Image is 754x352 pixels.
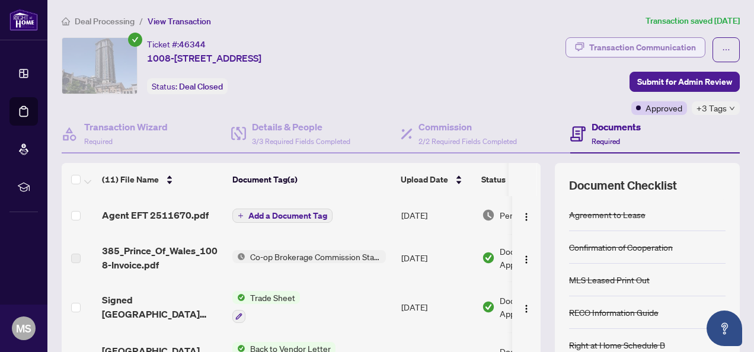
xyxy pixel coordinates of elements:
[722,46,730,54] span: ellipsis
[397,281,477,332] td: [DATE]
[569,306,659,319] div: RECO Information Guide
[84,137,113,146] span: Required
[517,297,536,316] button: Logo
[569,177,677,194] span: Document Checklist
[500,209,559,222] span: Pending Review
[147,78,228,94] div: Status:
[637,72,732,91] span: Submit for Admin Review
[62,38,137,94] img: IMG-W12100487_1.jpg
[482,251,495,264] img: Document Status
[500,294,573,320] span: Document Approved
[646,101,682,114] span: Approved
[418,120,517,134] h4: Commission
[569,241,673,254] div: Confirmation of Cooperation
[589,38,696,57] div: Transaction Communication
[232,209,333,223] button: Add a Document Tag
[522,212,531,222] img: Logo
[500,245,573,271] span: Document Approved
[522,255,531,264] img: Logo
[232,291,245,304] img: Status Icon
[592,137,620,146] span: Required
[401,173,448,186] span: Upload Date
[147,51,261,65] span: 1008-[STREET_ADDRESS]
[397,234,477,281] td: [DATE]
[232,291,300,323] button: Status IconTrade Sheet
[102,173,159,186] span: (11) File Name
[477,163,577,196] th: Status
[97,163,228,196] th: (11) File Name
[397,196,477,234] td: [DATE]
[482,300,495,313] img: Document Status
[179,81,223,92] span: Deal Closed
[517,248,536,267] button: Logo
[9,9,38,31] img: logo
[102,244,223,272] span: 385_Prince_Of_Wales_1008-Invoice.pdf
[522,304,531,313] img: Logo
[232,250,245,263] img: Status Icon
[128,33,142,47] span: check-circle
[592,120,641,134] h4: Documents
[245,291,300,304] span: Trade Sheet
[248,212,327,220] span: Add a Document Tag
[147,37,206,51] div: Ticket #:
[418,137,517,146] span: 2/2 Required Fields Completed
[16,320,31,337] span: MS
[630,72,740,92] button: Submit for Admin Review
[707,311,742,346] button: Open asap
[729,105,735,111] span: down
[569,208,646,221] div: Agreement to Lease
[245,250,386,263] span: Co-op Brokerage Commission Statement
[252,137,350,146] span: 3/3 Required Fields Completed
[102,208,209,222] span: Agent EFT 2511670.pdf
[569,338,665,351] div: Right at Home Schedule B
[396,163,477,196] th: Upload Date
[565,37,705,57] button: Transaction Communication
[179,39,206,50] span: 46344
[569,273,650,286] div: MLS Leased Print Out
[84,120,168,134] h4: Transaction Wizard
[228,163,396,196] th: Document Tag(s)
[232,208,333,223] button: Add a Document Tag
[232,250,386,263] button: Status IconCo-op Brokerage Commission Statement
[62,17,70,25] span: home
[238,213,244,219] span: plus
[482,209,495,222] img: Document Status
[75,16,135,27] span: Deal Processing
[252,120,350,134] h4: Details & People
[139,14,143,28] li: /
[697,101,727,115] span: +3 Tags
[102,293,223,321] span: Signed [GEOGRAPHIC_DATA] Drive 1008 - trade sheet - [PERSON_NAME] to Review.pdf
[148,16,211,27] span: View Transaction
[646,14,740,28] article: Transaction saved [DATE]
[481,173,506,186] span: Status
[517,206,536,225] button: Logo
